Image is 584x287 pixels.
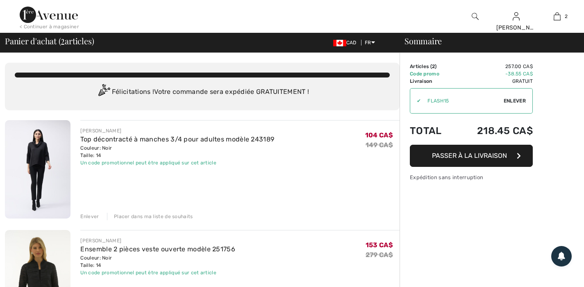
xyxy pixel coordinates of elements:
[61,35,65,46] span: 2
[410,145,533,167] button: Passer à la livraison
[410,97,421,105] div: ✔
[5,37,94,45] span: Panier d'achat ( articles)
[432,152,507,159] span: Passer à la livraison
[107,213,193,220] div: Placer dans ma liste de souhaits
[410,173,533,181] div: Expédition sans interruption
[5,120,70,219] img: Top décontracté à manches 3/4 pour adultes modèle 243189
[80,254,235,269] div: Couleur: Noir Taille: 14
[421,89,504,113] input: Code promo
[513,11,520,21] img: Mes infos
[395,37,579,45] div: Sommaire
[454,77,533,85] td: Gratuit
[454,117,533,145] td: 218.45 CA$
[410,70,454,77] td: Code promo
[80,144,274,159] div: Couleur: Noir Taille: 14
[366,141,393,149] s: 149 CA$
[554,11,561,21] img: Mon panier
[365,40,375,46] span: FR
[20,7,78,23] img: 1ère Avenue
[432,64,435,69] span: 2
[333,40,346,46] img: Canadian Dollar
[80,135,274,143] a: Top décontracté à manches 3/4 pour adultes modèle 243189
[410,77,454,85] td: Livraison
[565,13,568,20] span: 2
[366,241,393,249] span: 153 CA$
[496,23,536,32] div: [PERSON_NAME]
[454,70,533,77] td: -38.55 CA$
[366,251,393,259] s: 279 CA$
[80,127,274,134] div: [PERSON_NAME]
[504,97,526,105] span: Enlever
[80,269,235,276] div: Un code promotionnel peut être appliqué sur cet article
[365,131,393,139] span: 104 CA$
[333,40,360,46] span: CAD
[513,12,520,20] a: Se connecter
[454,63,533,70] td: 257.00 CA$
[537,11,577,21] a: 2
[410,117,454,145] td: Total
[472,11,479,21] img: recherche
[80,245,235,253] a: Ensemble 2 pièces veste ouverte modèle 251756
[15,84,390,100] div: Félicitations ! Votre commande sera expédiée GRATUITEMENT !
[80,213,99,220] div: Enlever
[80,237,235,244] div: [PERSON_NAME]
[80,159,274,166] div: Un code promotionnel peut être appliqué sur cet article
[410,63,454,70] td: Articles ( )
[95,84,112,100] img: Congratulation2.svg
[20,23,79,30] div: < Continuer à magasiner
